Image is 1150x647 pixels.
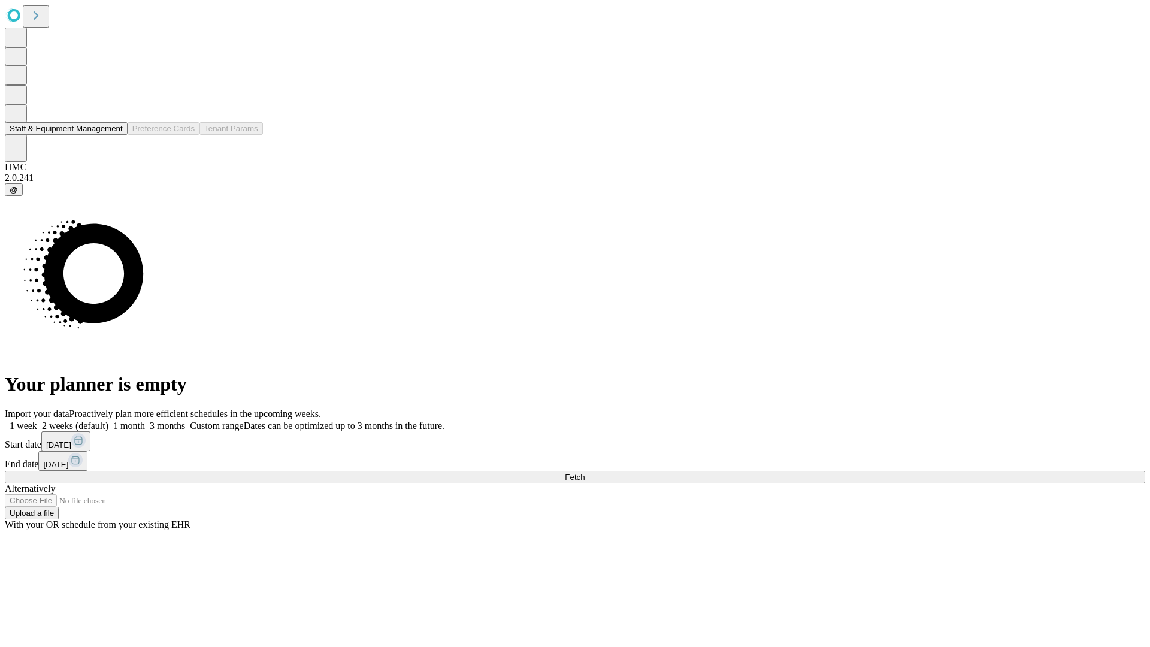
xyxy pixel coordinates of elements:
button: [DATE] [41,431,90,451]
span: 1 week [10,421,37,431]
span: Proactively plan more efficient schedules in the upcoming weeks. [69,409,321,419]
span: Dates can be optimized up to 3 months in the future. [244,421,444,431]
span: 3 months [150,421,185,431]
button: @ [5,183,23,196]
span: [DATE] [43,460,68,469]
span: With your OR schedule from your existing EHR [5,519,190,530]
div: 2.0.241 [5,173,1145,183]
span: [DATE] [46,440,71,449]
button: Upload a file [5,507,59,519]
button: Staff & Equipment Management [5,122,128,135]
span: Fetch [565,473,585,482]
button: [DATE] [38,451,87,471]
span: @ [10,185,18,194]
span: Import your data [5,409,69,419]
button: Preference Cards [128,122,199,135]
div: End date [5,451,1145,471]
span: 1 month [113,421,145,431]
span: Custom range [190,421,243,431]
button: Tenant Params [199,122,263,135]
div: Start date [5,431,1145,451]
span: Alternatively [5,483,55,494]
div: HMC [5,162,1145,173]
span: 2 weeks (default) [42,421,108,431]
h1: Your planner is empty [5,373,1145,395]
button: Fetch [5,471,1145,483]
